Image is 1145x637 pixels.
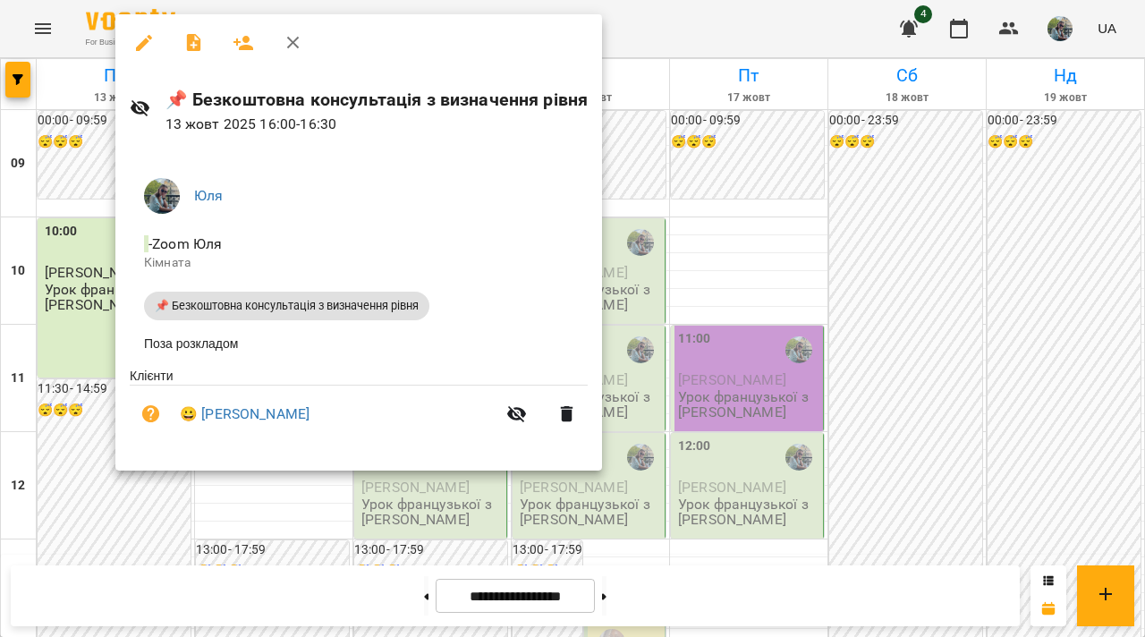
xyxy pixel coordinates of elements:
[130,393,173,436] button: Візит ще не сплачено. Додати оплату?
[180,403,310,425] a: 😀 [PERSON_NAME]
[165,114,589,135] p: 13 жовт 2025 16:00 - 16:30
[144,298,429,314] span: 📌 Безкоштовна консультація з визначення рівня
[130,367,588,450] ul: Клієнти
[165,86,589,114] h6: 📌 Безкоштовна консультація з визначення рівня
[130,327,588,360] li: Поза розкладом
[144,178,180,214] img: c71655888622cca4d40d307121b662d7.jpeg
[144,254,573,272] p: Кімната
[194,187,223,204] a: Юля
[144,235,226,252] span: - Zoom Юля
